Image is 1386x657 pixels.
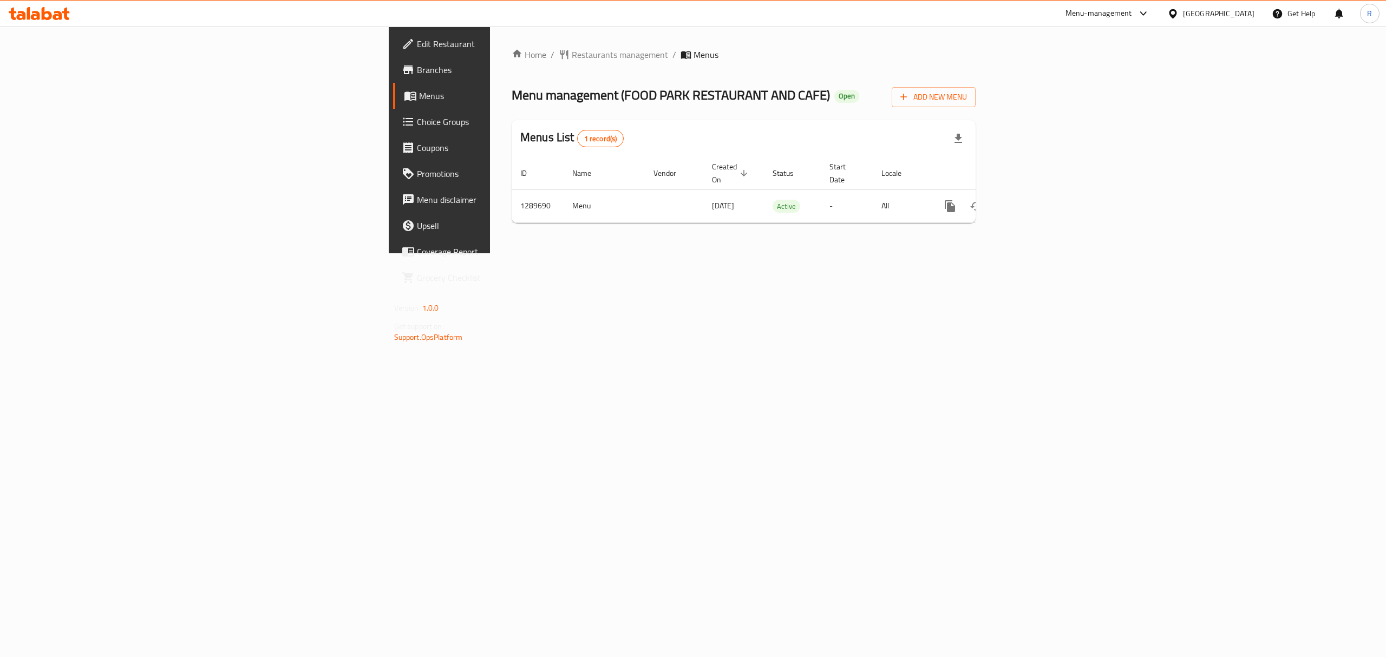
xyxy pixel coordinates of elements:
li: / [672,48,676,61]
span: Promotions [417,167,612,180]
span: Branches [417,63,612,76]
span: [DATE] [712,199,734,213]
table: enhanced table [512,157,1050,223]
span: 1.0.0 [422,301,439,315]
button: more [937,193,963,219]
span: Upsell [417,219,612,232]
div: [GEOGRAPHIC_DATA] [1183,8,1254,19]
a: Coupons [393,135,620,161]
span: Name [572,167,605,180]
a: Support.OpsPlatform [394,330,463,344]
button: Add New Menu [892,87,976,107]
span: 1 record(s) [578,134,624,144]
span: Open [834,91,859,101]
span: Locale [881,167,916,180]
h2: Menus List [520,129,624,147]
div: Menu-management [1065,7,1132,20]
span: Menus [694,48,718,61]
span: Created On [712,160,751,186]
div: Export file [945,126,971,152]
a: Menus [393,83,620,109]
span: Choice Groups [417,115,612,128]
a: Grocery Checklist [393,265,620,291]
a: Choice Groups [393,109,620,135]
span: Vendor [653,167,690,180]
a: Promotions [393,161,620,187]
span: Start Date [829,160,860,186]
span: Add New Menu [900,90,967,104]
div: Open [834,90,859,103]
span: Menu management ( FOOD PARK RESTAURANT AND CAFE ) [512,83,830,107]
span: R [1367,8,1372,19]
span: Version: [394,301,421,315]
button: Change Status [963,193,989,219]
a: Branches [393,57,620,83]
div: Total records count [577,130,624,147]
span: Coverage Report [417,245,612,258]
span: Edit Restaurant [417,37,612,50]
th: Actions [929,157,1050,190]
td: All [873,189,929,222]
span: Grocery Checklist [417,271,612,284]
a: Edit Restaurant [393,31,620,57]
a: Menu disclaimer [393,187,620,213]
span: Get support on: [394,319,444,333]
nav: breadcrumb [512,48,976,61]
span: Menus [419,89,612,102]
td: - [821,189,873,222]
a: Upsell [393,213,620,239]
span: Menu disclaimer [417,193,612,206]
a: Coverage Report [393,239,620,265]
span: Status [773,167,808,180]
span: ID [520,167,541,180]
span: Active [773,200,800,213]
span: Coupons [417,141,612,154]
